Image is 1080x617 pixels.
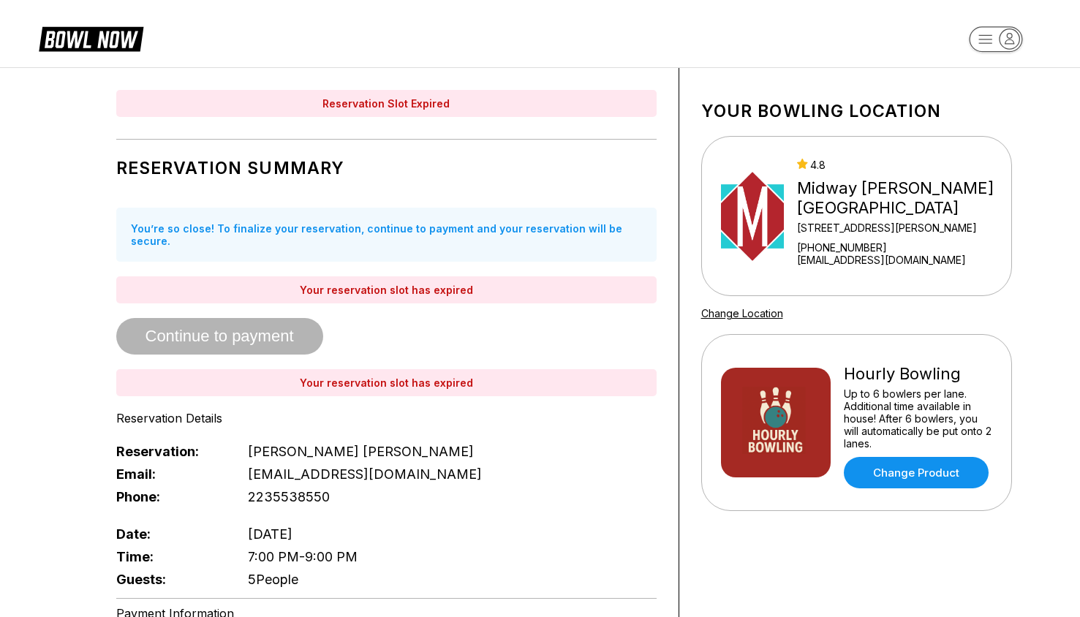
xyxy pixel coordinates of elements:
[797,241,1005,254] div: [PHONE_NUMBER]
[116,411,657,425] div: Reservation Details
[116,572,224,587] span: Guests:
[248,466,482,482] span: [EMAIL_ADDRESS][DOMAIN_NAME]
[116,369,657,396] div: Your reservation slot has expired
[116,208,657,262] div: You’re so close! To finalize your reservation, continue to payment and your reservation will be s...
[844,387,992,450] div: Up to 6 bowlers per lane. Additional time available in house! After 6 bowlers, you will automatic...
[116,466,224,482] span: Email:
[116,526,224,542] span: Date:
[797,222,1005,234] div: [STREET_ADDRESS][PERSON_NAME]
[248,549,358,564] span: 7:00 PM - 9:00 PM
[844,364,992,384] div: Hourly Bowling
[248,572,298,587] span: 5 People
[797,159,1005,171] div: 4.8
[116,489,224,504] span: Phone:
[116,444,224,459] span: Reservation:
[797,254,1005,266] a: [EMAIL_ADDRESS][DOMAIN_NAME]
[116,158,657,178] h1: Reservation Summary
[701,307,783,319] a: Change Location
[721,162,785,271] img: Midway Bowling - Carlisle
[248,444,474,459] span: [PERSON_NAME] [PERSON_NAME]
[248,526,292,542] span: [DATE]
[116,549,224,564] span: Time:
[721,368,831,477] img: Hourly Bowling
[116,90,657,117] div: Reservation Slot Expired
[701,101,1012,121] h1: Your bowling location
[116,276,657,303] div: Your reservation slot has expired
[844,457,989,488] a: Change Product
[797,178,1005,218] div: Midway [PERSON_NAME][GEOGRAPHIC_DATA]
[248,489,330,504] span: 2235538550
